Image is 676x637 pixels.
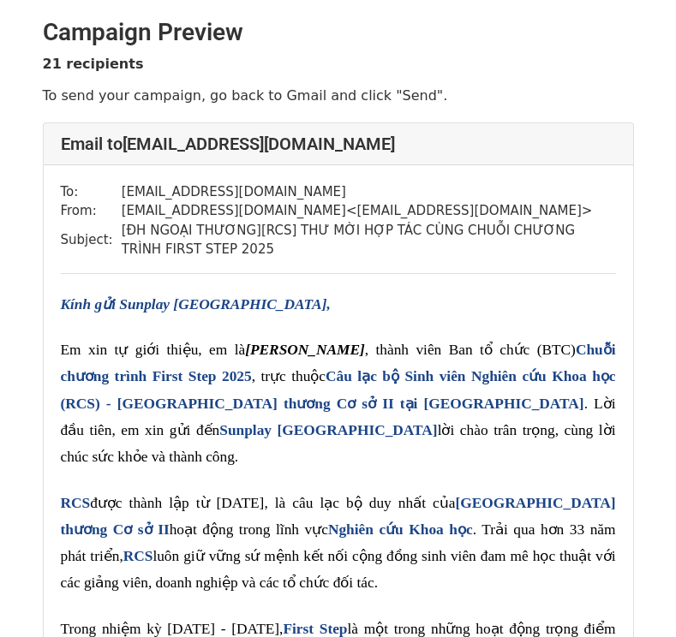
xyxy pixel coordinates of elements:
span: Nghiên cứu Khoa học [328,521,473,538]
p: To send your campaign, go back to Gmail and click "Send". [43,86,634,104]
span: First Step [283,621,347,637]
span: [PERSON_NAME] [245,342,365,358]
span: hoạt động trong lĩnh vực [170,521,328,538]
span: RCS [123,548,153,564]
h2: Campaign Preview [43,18,634,47]
strong: 21 recipients [43,56,144,72]
span: luôn giữ vững sứ mệnh kết nối cộng đồng sinh viên đam mê học thuật với các giảng viên, doanh nghi... [61,548,619,591]
span: . Trải qua hơn 33 năm phát triển, [61,521,619,564]
h4: Email to [EMAIL_ADDRESS][DOMAIN_NAME] [61,134,616,154]
td: [EMAIL_ADDRESS][DOMAIN_NAME] < [EMAIL_ADDRESS][DOMAIN_NAME] > [122,201,616,221]
td: From: [61,201,122,221]
span: [GEOGRAPHIC_DATA] thương Cơ sở II [61,495,619,538]
span: lời chào trân trọng, cùng lời chúc sức khỏe và thành công. [61,422,619,465]
td: [EMAIL_ADDRESS][DOMAIN_NAME] [122,182,616,202]
span: Chuỗi chương trình First Step 2025 [61,342,619,384]
td: [ĐH NGOẠI THƯƠNG][RCS] THƯ MỜI HỢP TÁC CÙNG CHUỖI CHƯƠNG TRÌNH FIRST STEP 2025 [122,221,616,259]
span: . Lời đầu tiên, em xin gửi đến [61,396,619,438]
td: To: [61,182,122,202]
td: Subject: [61,221,122,259]
span: Sunplay [GEOGRAPHIC_DATA] [219,422,437,438]
span: , thành viên Ban tổ chức (BTC) [365,342,576,358]
span: Kính gửi Sunplay [GEOGRAPHIC_DATA], [61,296,331,313]
span: , trực thuộc [252,368,326,384]
iframe: Chat Widget [590,555,676,637]
span: được thành lập từ [DATE], là câu lạc bộ duy nhất của [90,495,455,511]
span: Trong nhiệm kỳ [DATE] - [DATE], [61,621,284,637]
span: Em xin tự giới thiệu, em là [61,342,246,358]
span: RCS [61,495,91,511]
span: Câu lạc bộ Sinh viên Nghiên cứu Khoa học (RCS) - [GEOGRAPHIC_DATA] thương Cơ sở II tại [GEOGRAPHI... [61,368,619,411]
